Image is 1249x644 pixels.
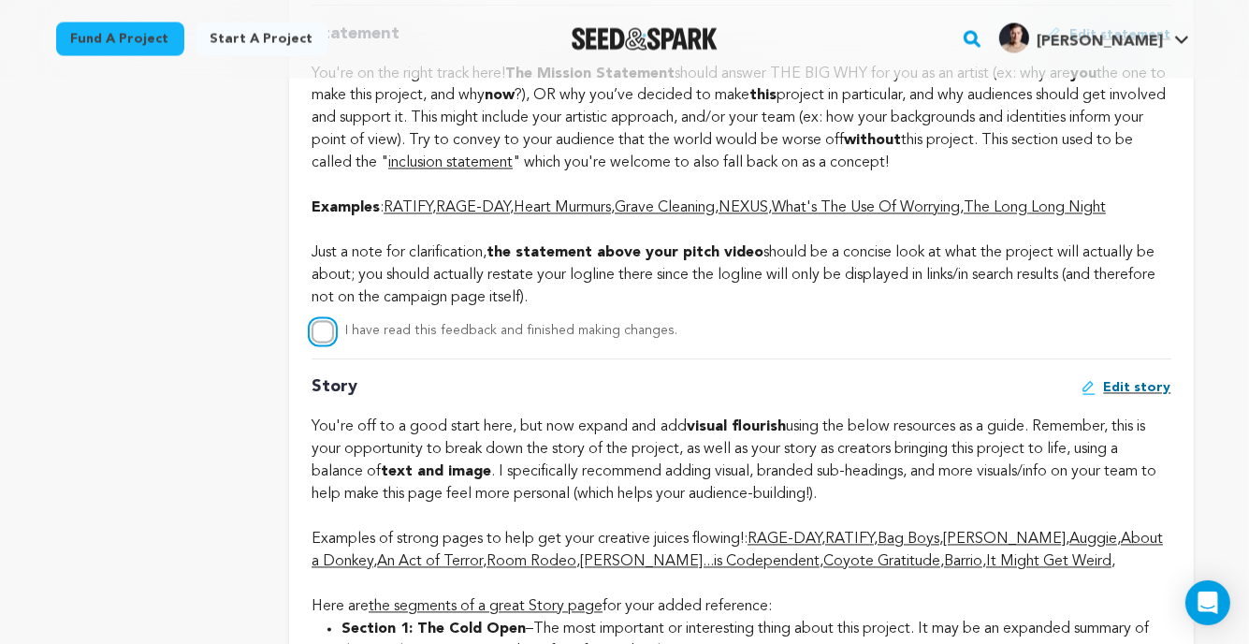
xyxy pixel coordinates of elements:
[384,201,432,216] a: RATIFY
[572,28,719,51] img: Seed&Spark Logo Dark Mode
[341,622,526,637] strong: Section 1: The Cold Open
[995,20,1193,59] span: Vince G.'s Profile
[312,220,1170,310] div: Just a note for clarification, should be a concise look at what the project will actually be abou...
[995,20,1193,53] a: Vince G.'s Profile
[844,134,901,149] strong: without
[436,201,510,216] a: RAGE-DAY
[825,533,874,548] a: RATIFY
[719,201,768,216] a: NEXUS
[999,23,1163,53] div: Vince G.'s Profile
[823,555,940,570] a: Coyote Gratitude
[748,533,821,548] a: RAGE-DAY
[749,89,777,104] strong: this
[943,533,1066,548] a: [PERSON_NAME]
[1069,533,1117,548] a: Auggie
[986,555,1111,570] a: It Might Get Weird
[312,198,1170,220] div: : , , , , , ,
[312,574,1170,619] div: Here are for your added reference:
[1185,580,1230,625] div: Open Intercom Messenger
[377,555,483,570] a: An Act of Terror
[312,417,1170,506] div: You're off to a good start here, but now expand and add using the below resources as a guide. Rem...
[572,28,719,51] a: Seed&Spark Homepage
[944,555,982,570] a: Barrio
[1082,379,1171,398] a: Edit story
[999,23,1029,53] img: 900793b11b940c13.jpg
[388,156,513,171] a: inclusion statement
[964,201,1106,216] a: The Long Long Night
[772,201,960,216] a: What's The Use Of Worrying
[687,420,786,435] strong: visual flourish
[312,201,380,216] strong: Examples
[56,22,184,56] a: Fund a project
[487,246,763,261] strong: the statement above your pitch video
[514,201,611,216] a: Heart Murmurs
[580,555,820,570] a: [PERSON_NAME]...is Codependent
[369,600,603,615] a: the segments of a great Story page
[1037,35,1163,50] span: [PERSON_NAME]
[345,325,677,338] label: I have read this feedback and finished making changes.
[878,533,939,548] a: Bag Boys
[312,529,1170,574] div: Examples of strong pages to help get your creative juices flowing!: , , , , , , , , , , , ,
[485,89,515,104] strong: now
[381,465,491,480] strong: text and image
[196,22,328,56] a: Start a project
[312,533,1163,570] a: About a Donkey
[312,63,1170,198] div: You're on the right track here! should answer THE BIG WHY for you as an artist (ex: why are the o...
[312,374,357,402] p: Story
[1104,379,1171,398] span: Edit story
[487,555,576,570] a: Room Rodeo
[615,201,715,216] a: Grave Cleaning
